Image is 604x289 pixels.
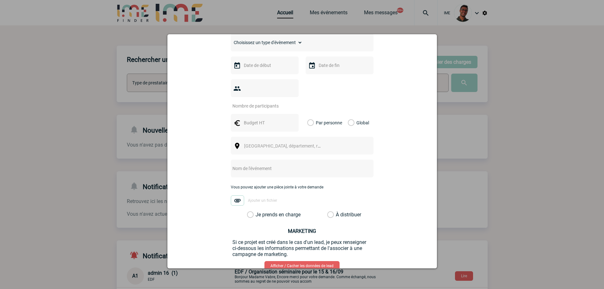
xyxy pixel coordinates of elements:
a: Afficher / Cacher les données de lead [264,261,340,271]
p: Si ce projet est créé dans le cas d'un lead, je peux renseigner ci-dessous les informations perme... [232,239,372,257]
label: Je prends en charge [247,212,258,218]
input: Budget HT [242,119,286,127]
label: À distribuer [327,212,334,218]
label: Par personne [307,114,314,132]
input: Nombre de participants [231,102,290,110]
p: Vous pouvez ajouter une pièce jointe à votre demande [231,185,373,189]
span: [GEOGRAPHIC_DATA], département, région... [244,143,332,148]
label: Global [348,114,352,132]
input: Date de fin [317,61,361,69]
h3: MARKETING [232,228,372,234]
span: Ajouter un fichier [248,198,277,203]
input: Nom de l'événement [231,164,357,173]
input: Date de début [242,61,286,69]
